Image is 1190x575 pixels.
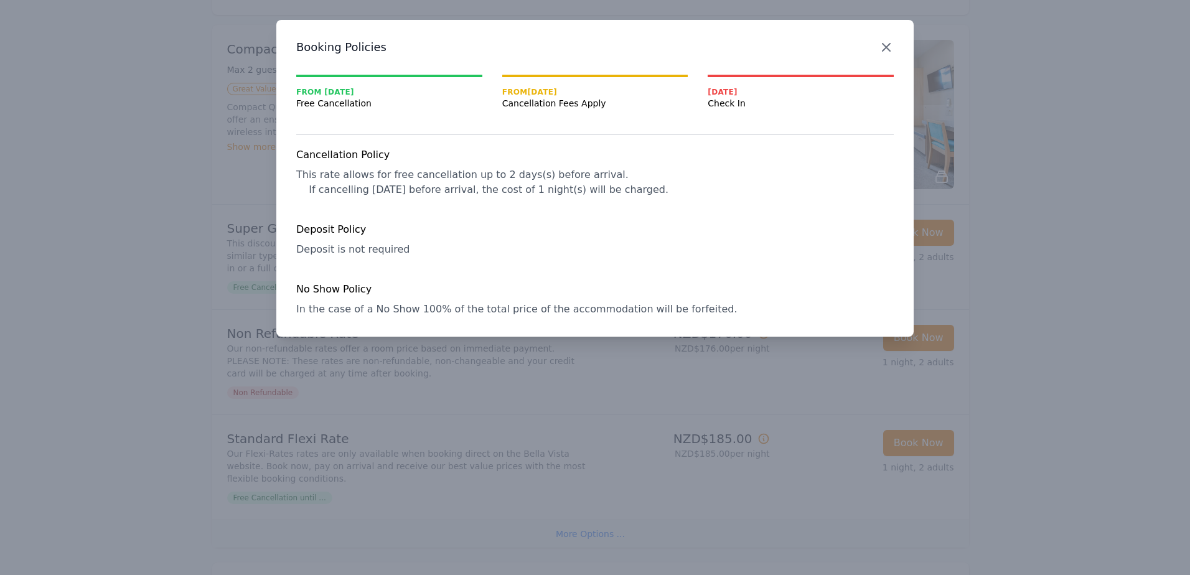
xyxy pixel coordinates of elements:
span: This rate allows for free cancellation up to 2 days(s) before arrival. If cancelling [DATE] befor... [296,169,668,195]
span: Free Cancellation [296,97,482,110]
span: Cancellation Fees Apply [502,97,688,110]
span: In the case of a No Show 100% of the total price of the accommodation will be forfeited. [296,303,737,315]
span: From [DATE] [296,87,482,97]
h3: Booking Policies [296,40,894,55]
nav: Progress mt-20 [296,75,894,110]
span: Deposit is not required [296,243,410,255]
h4: Deposit Policy [296,222,894,237]
span: From [DATE] [502,87,688,97]
h4: No Show Policy [296,282,894,297]
span: Check In [708,97,894,110]
h4: Cancellation Policy [296,147,894,162]
span: [DATE] [708,87,894,97]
